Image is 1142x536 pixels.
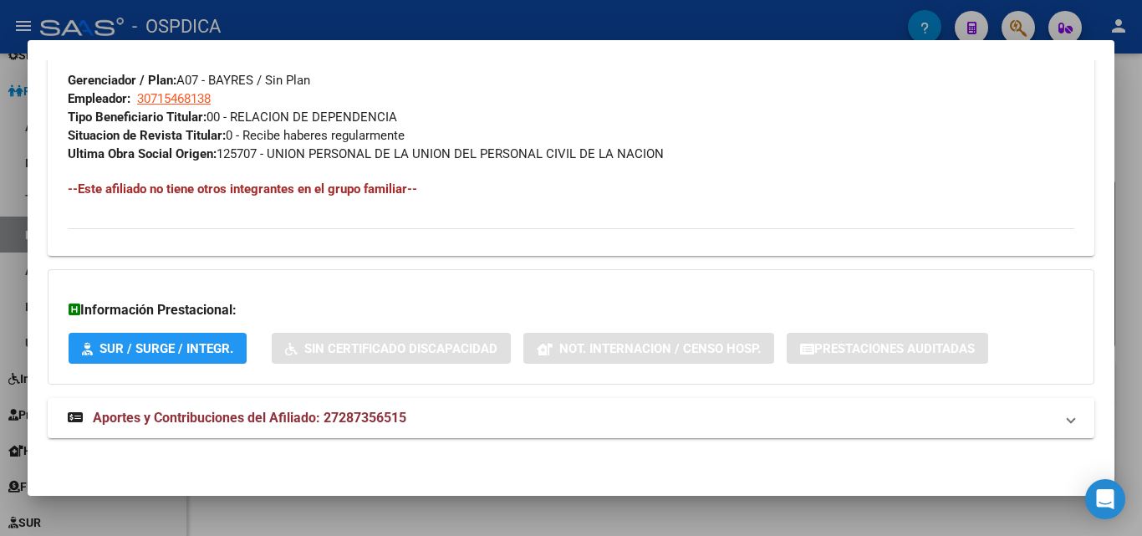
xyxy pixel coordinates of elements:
[787,333,988,364] button: Prestaciones Auditadas
[523,333,774,364] button: Not. Internacion / Censo Hosp.
[68,146,664,161] span: 125707 - UNION PERSONAL DE LA UNION DEL PERSONAL CIVIL DE LA NACION
[137,91,211,106] span: 30715468138
[814,341,975,356] span: Prestaciones Auditadas
[559,341,761,356] span: Not. Internacion / Censo Hosp.
[69,333,247,364] button: SUR / SURGE / INTEGR.
[99,341,233,356] span: SUR / SURGE / INTEGR.
[68,73,310,88] span: A07 - BAYRES / Sin Plan
[68,73,176,88] strong: Gerenciador / Plan:
[272,333,511,364] button: Sin Certificado Discapacidad
[68,128,405,143] span: 0 - Recibe haberes regularmente
[304,341,497,356] span: Sin Certificado Discapacidad
[48,398,1094,438] mat-expansion-panel-header: Aportes y Contribuciones del Afiliado: 27287356515
[68,180,1074,198] h4: --Este afiliado no tiene otros integrantes en el grupo familiar--
[68,91,130,106] strong: Empleador:
[68,110,206,125] strong: Tipo Beneficiario Titular:
[1085,479,1125,519] div: Open Intercom Messenger
[93,410,406,426] span: Aportes y Contribuciones del Afiliado: 27287356515
[68,110,397,125] span: 00 - RELACION DE DEPENDENCIA
[68,128,226,143] strong: Situacion de Revista Titular:
[69,300,1073,320] h3: Información Prestacional:
[68,146,217,161] strong: Ultima Obra Social Origen:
